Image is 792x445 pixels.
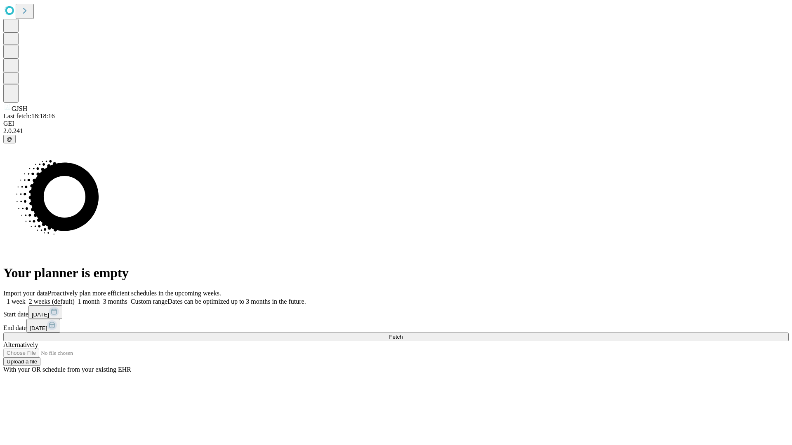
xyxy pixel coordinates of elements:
[131,298,167,305] span: Custom range
[167,298,306,305] span: Dates can be optimized up to 3 months in the future.
[48,290,221,297] span: Proactively plan more efficient schedules in the upcoming weeks.
[78,298,100,305] span: 1 month
[30,325,47,331] span: [DATE]
[3,357,40,366] button: Upload a file
[3,290,48,297] span: Import your data
[12,105,27,112] span: GJSH
[3,366,131,373] span: With your OR schedule from your existing EHR
[3,120,789,127] div: GEI
[389,334,403,340] span: Fetch
[3,319,789,333] div: End date
[3,333,789,341] button: Fetch
[103,298,127,305] span: 3 months
[3,305,789,319] div: Start date
[29,298,75,305] span: 2 weeks (default)
[7,298,26,305] span: 1 week
[26,319,60,333] button: [DATE]
[32,311,49,318] span: [DATE]
[3,265,789,281] h1: Your planner is empty
[7,136,12,142] span: @
[28,305,62,319] button: [DATE]
[3,127,789,135] div: 2.0.241
[3,341,38,348] span: Alternatively
[3,135,16,143] button: @
[3,112,55,119] span: Last fetch: 18:18:16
